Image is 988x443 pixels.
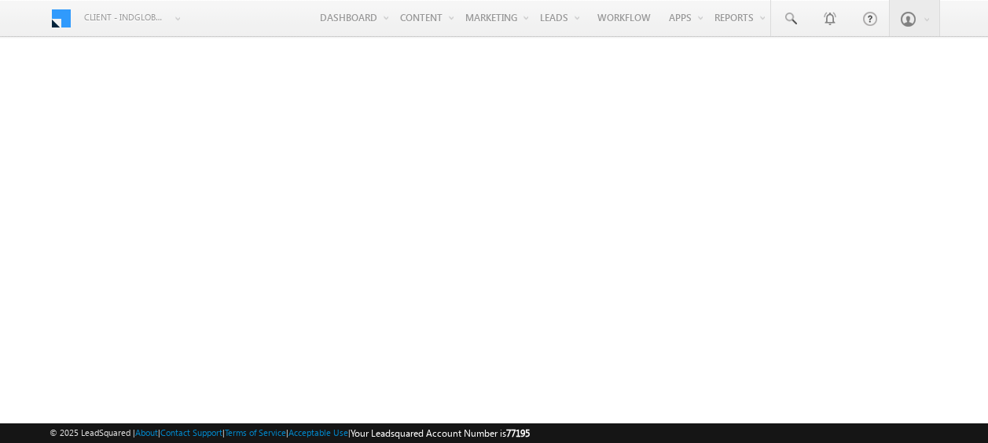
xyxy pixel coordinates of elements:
[135,427,158,438] a: About
[84,9,167,25] span: Client - indglobal2 (77195)
[506,427,530,439] span: 77195
[288,427,348,438] a: Acceptable Use
[351,427,530,439] span: Your Leadsquared Account Number is
[160,427,222,438] a: Contact Support
[225,427,286,438] a: Terms of Service
[50,426,530,441] span: © 2025 LeadSquared | | | | |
